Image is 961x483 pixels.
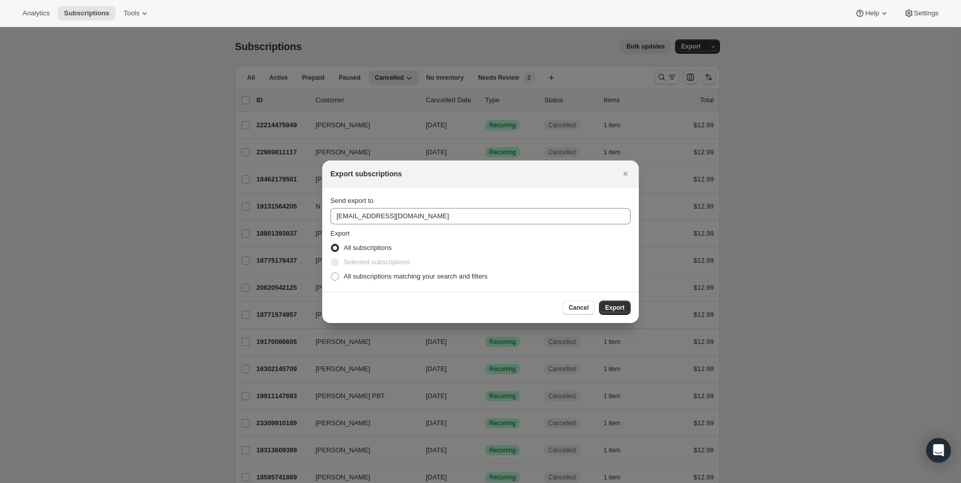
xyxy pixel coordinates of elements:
[58,6,115,20] button: Subscriptions
[605,304,624,312] span: Export
[330,229,350,237] span: Export
[344,258,410,266] span: Selected subscriptions
[330,197,374,204] span: Send export to
[926,438,951,463] div: Open Intercom Messenger
[64,9,109,17] span: Subscriptions
[16,6,56,20] button: Analytics
[344,244,392,251] span: All subscriptions
[563,301,595,315] button: Cancel
[898,6,945,20] button: Settings
[569,304,589,312] span: Cancel
[344,272,488,280] span: All subscriptions matching your search and filters
[599,301,631,315] button: Export
[330,169,402,179] h2: Export subscriptions
[618,167,633,181] button: Close
[849,6,895,20] button: Help
[124,9,139,17] span: Tools
[22,9,50,17] span: Analytics
[914,9,939,17] span: Settings
[117,6,156,20] button: Tools
[865,9,879,17] span: Help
